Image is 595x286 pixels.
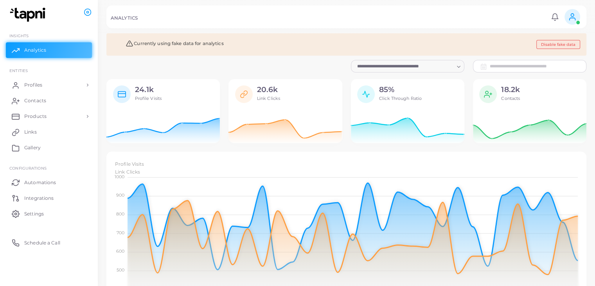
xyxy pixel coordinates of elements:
[6,42,92,58] a: Analytics
[116,248,124,254] tspan: 600
[115,169,140,175] span: Link Clicks
[24,47,46,54] span: Analytics
[379,85,422,94] h2: 85%
[6,124,92,140] a: Links
[116,267,124,273] tspan: 500
[9,33,29,38] span: INSIGHTS
[111,15,138,21] h5: ANALYTICS
[116,230,124,235] tspan: 700
[6,140,92,156] a: Gallery
[24,195,54,202] span: Integrations
[6,235,92,250] a: Schedule a Call
[501,96,520,101] span: Contacts
[536,40,580,49] button: Disable fake data
[257,85,280,94] h2: 20.6k
[6,190,92,206] a: Integrations
[24,210,44,217] span: Settings
[6,77,92,93] a: Profiles
[24,239,60,246] span: Schedule a Call
[6,109,92,124] a: Products
[24,179,56,186] span: Automations
[257,96,280,101] span: Link Clicks
[9,68,28,73] span: ENTITIES
[6,206,92,221] a: Settings
[7,7,50,22] img: logo
[24,81,42,89] span: Profiles
[135,96,162,101] span: Profile Visits
[116,192,124,198] tspan: 900
[351,60,464,72] div: Search for option
[9,166,47,170] span: Configurations
[24,129,37,136] span: Links
[379,96,422,101] span: Click Through Ratio
[135,85,162,94] h2: 24.1k
[6,174,92,190] a: Automations
[116,211,124,217] tspan: 800
[24,144,41,151] span: Gallery
[114,174,124,179] tspan: 1000
[24,97,46,104] span: Contacts
[6,93,92,109] a: Contacts
[115,161,144,167] span: Profile Visits
[501,85,520,94] h2: 18.2k
[354,62,454,71] input: Search for option
[113,40,224,47] h5: Currently using fake data for analytics
[24,113,47,120] span: Products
